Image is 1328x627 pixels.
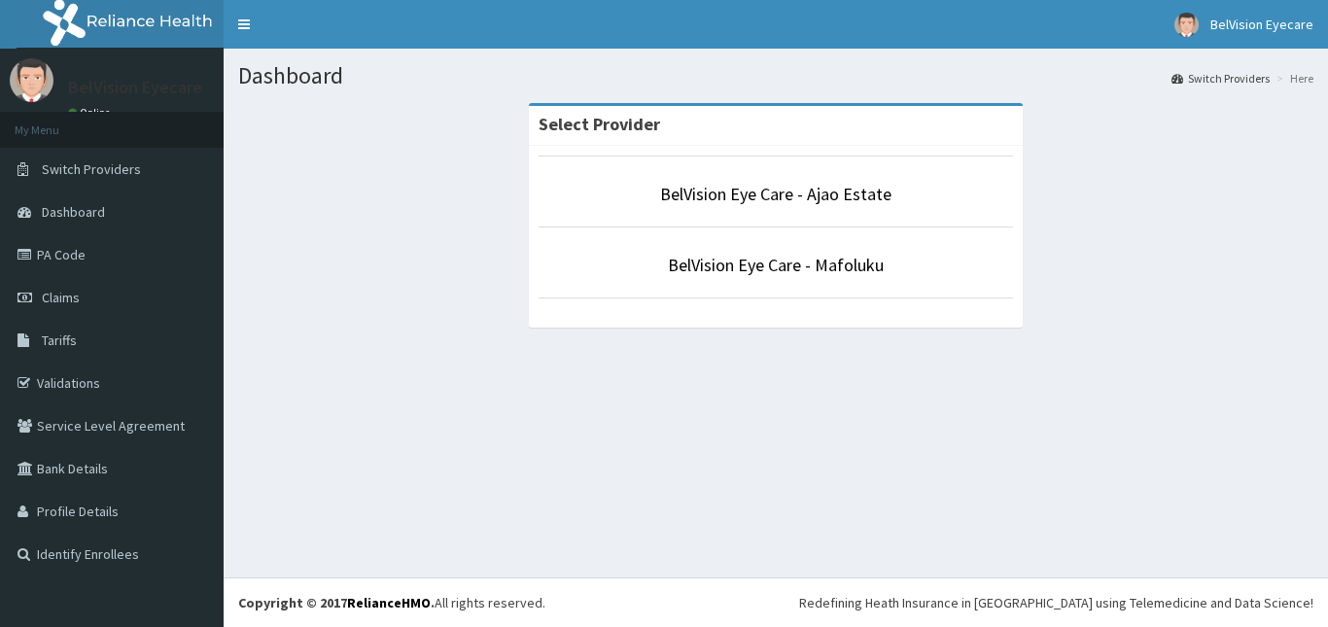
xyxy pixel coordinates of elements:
[238,63,1313,88] h1: Dashboard
[42,289,80,306] span: Claims
[42,331,77,349] span: Tariffs
[1174,13,1199,37] img: User Image
[539,113,660,135] strong: Select Provider
[42,160,141,178] span: Switch Providers
[224,577,1328,627] footer: All rights reserved.
[68,106,115,120] a: Online
[1171,70,1270,87] a: Switch Providers
[347,594,431,611] a: RelianceHMO
[42,203,105,221] span: Dashboard
[668,254,884,276] a: BelVision Eye Care - Mafoluku
[660,183,891,205] a: BelVision Eye Care - Ajao Estate
[68,79,202,96] p: BelVision Eyecare
[1210,16,1313,33] span: BelVision Eyecare
[10,58,53,102] img: User Image
[1272,70,1313,87] li: Here
[799,593,1313,612] div: Redefining Heath Insurance in [GEOGRAPHIC_DATA] using Telemedicine and Data Science!
[238,594,435,611] strong: Copyright © 2017 .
